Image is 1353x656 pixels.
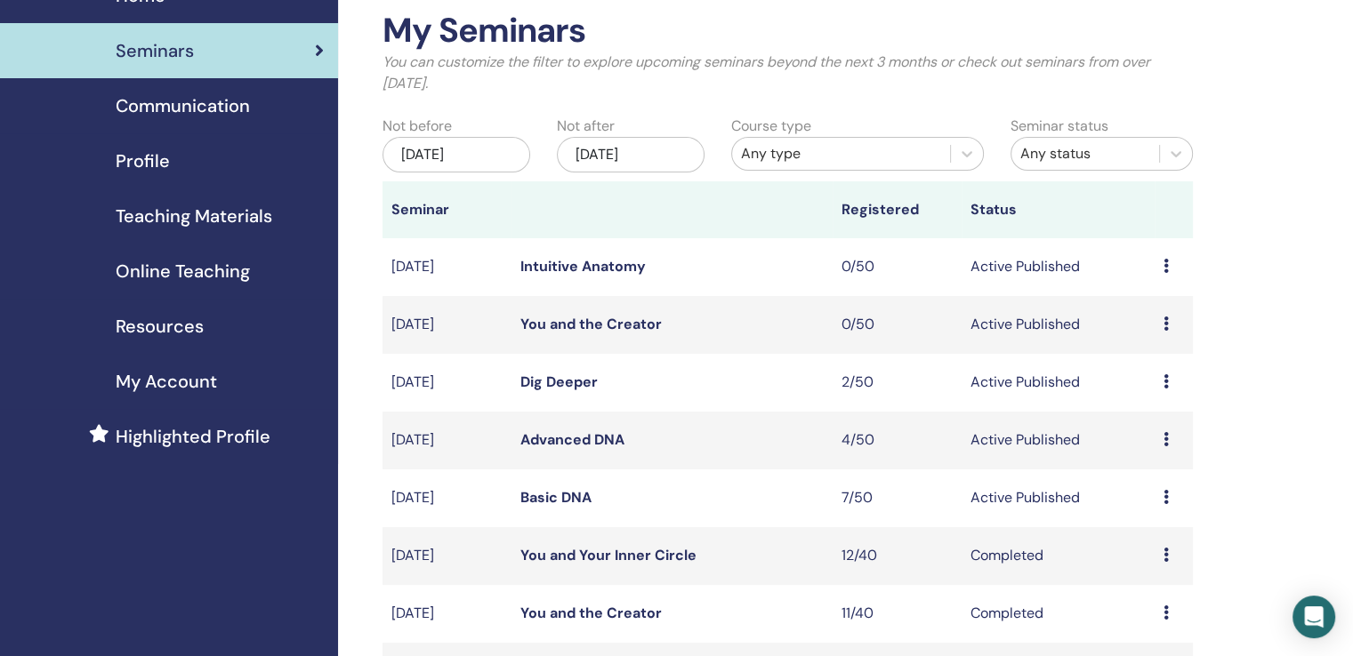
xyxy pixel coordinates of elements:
td: 4/50 [833,412,962,469]
td: 7/50 [833,469,962,527]
td: [DATE] [383,238,511,296]
label: Not before [383,116,452,137]
span: Profile [116,148,170,174]
label: Not after [557,116,615,137]
td: 2/50 [833,354,962,412]
td: [DATE] [383,585,511,643]
a: Advanced DNA [520,430,624,449]
span: Seminars [116,37,194,64]
td: [DATE] [383,469,511,527]
span: Online Teaching [116,258,250,284]
div: Any status [1020,143,1150,164]
td: 12/40 [833,527,962,585]
td: Active Published [962,354,1155,412]
th: Status [962,181,1155,238]
td: 11/40 [833,585,962,643]
th: Seminar [383,181,511,238]
th: Registered [833,181,962,238]
h2: My Seminars [383,11,1193,52]
td: Active Published [962,469,1155,527]
label: Course type [731,116,811,137]
span: Highlighted Profile [116,423,270,450]
td: Completed [962,585,1155,643]
span: Resources [116,313,204,340]
td: Active Published [962,412,1155,469]
p: You can customize the filter to explore upcoming seminars beyond the next 3 months or check out s... [383,52,1193,94]
a: You and Your Inner Circle [520,546,697,564]
a: Intuitive Anatomy [520,257,646,276]
span: Communication [116,92,250,119]
a: You and the Creator [520,315,662,333]
td: Active Published [962,296,1155,354]
a: Dig Deeper [520,372,598,391]
td: 0/50 [833,238,962,296]
td: 0/50 [833,296,962,354]
span: My Account [116,368,217,395]
td: [DATE] [383,412,511,469]
div: [DATE] [383,137,530,172]
td: [DATE] [383,527,511,585]
div: Any type [741,143,941,164]
div: [DATE] [557,137,705,172]
td: [DATE] [383,354,511,412]
td: Completed [962,527,1155,585]
td: Active Published [962,238,1155,296]
a: Basic DNA [520,488,592,507]
label: Seminar status [1011,116,1108,137]
div: Open Intercom Messenger [1293,596,1335,638]
span: Teaching Materials [116,203,272,229]
td: [DATE] [383,296,511,354]
a: You and the Creator [520,604,662,622]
